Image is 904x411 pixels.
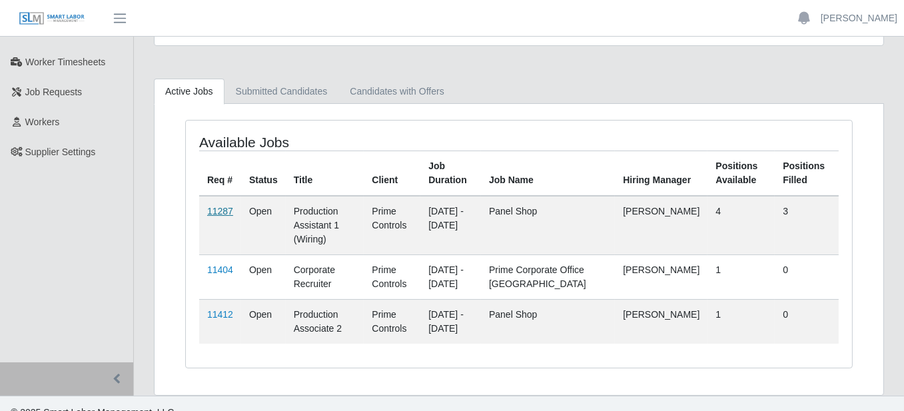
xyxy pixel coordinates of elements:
[481,254,615,299] td: Prime Corporate Office [GEOGRAPHIC_DATA]
[25,57,105,67] span: Worker Timesheets
[364,196,420,255] td: Prime Controls
[199,151,241,196] th: Req #
[364,254,420,299] td: Prime Controls
[420,151,481,196] th: Job Duration
[25,87,83,97] span: Job Requests
[615,151,707,196] th: Hiring Manager
[481,299,615,344] td: Panel Shop
[364,151,420,196] th: Client
[420,299,481,344] td: [DATE] - [DATE]
[707,196,775,255] td: 4
[481,196,615,255] td: Panel Shop
[241,254,286,299] td: Open
[207,206,233,216] a: 11287
[775,254,839,299] td: 0
[207,264,233,275] a: 11404
[25,147,96,157] span: Supplier Settings
[775,196,839,255] td: 3
[207,309,233,320] a: 11412
[615,254,707,299] td: [PERSON_NAME]
[420,254,481,299] td: [DATE] - [DATE]
[286,299,364,344] td: Production Associate 2
[19,11,85,26] img: SLM Logo
[707,299,775,344] td: 1
[25,117,60,127] span: Workers
[821,11,897,25] a: [PERSON_NAME]
[775,151,839,196] th: Positions Filled
[707,151,775,196] th: Positions Available
[286,254,364,299] td: Corporate Recruiter
[615,196,707,255] td: [PERSON_NAME]
[199,134,454,151] h4: Available Jobs
[286,196,364,255] td: Production Assistant 1 (Wiring)
[707,254,775,299] td: 1
[241,196,286,255] td: Open
[420,196,481,255] td: [DATE] - [DATE]
[338,79,455,105] a: Candidates with Offers
[225,79,339,105] a: Submitted Candidates
[241,151,286,196] th: Status
[481,151,615,196] th: Job Name
[286,151,364,196] th: Title
[775,299,839,344] td: 0
[615,299,707,344] td: [PERSON_NAME]
[154,79,225,105] a: Active Jobs
[241,299,286,344] td: Open
[364,299,420,344] td: Prime Controls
